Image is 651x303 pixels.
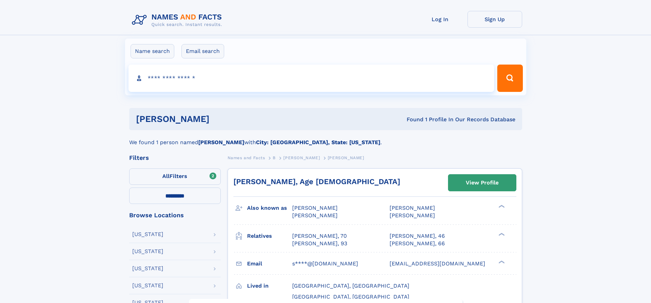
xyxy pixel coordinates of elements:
[292,283,409,289] span: [GEOGRAPHIC_DATA], [GEOGRAPHIC_DATA]
[273,155,276,160] span: B
[247,202,292,214] h3: Also known as
[228,153,265,162] a: Names and Facts
[129,11,228,29] img: Logo Names and Facts
[129,130,522,147] div: We found 1 person named with .
[129,168,221,185] label: Filters
[233,177,400,186] a: [PERSON_NAME], Age [DEMOGRAPHIC_DATA]
[497,260,505,264] div: ❯
[132,232,163,237] div: [US_STATE]
[390,205,435,211] span: [PERSON_NAME]
[292,293,409,300] span: [GEOGRAPHIC_DATA], [GEOGRAPHIC_DATA]
[198,139,244,146] b: [PERSON_NAME]
[247,258,292,270] h3: Email
[128,65,494,92] input: search input
[328,155,364,160] span: [PERSON_NAME]
[467,11,522,28] a: Sign Up
[292,212,338,219] span: [PERSON_NAME]
[390,232,445,240] a: [PERSON_NAME], 46
[132,249,163,254] div: [US_STATE]
[292,205,338,211] span: [PERSON_NAME]
[131,44,174,58] label: Name search
[247,230,292,242] h3: Relatives
[413,11,467,28] a: Log In
[292,232,347,240] a: [PERSON_NAME], 70
[129,212,221,218] div: Browse Locations
[273,153,276,162] a: B
[256,139,380,146] b: City: [GEOGRAPHIC_DATA], State: [US_STATE]
[497,204,505,209] div: ❯
[497,65,523,92] button: Search Button
[283,155,320,160] span: [PERSON_NAME]
[136,115,308,123] h1: [PERSON_NAME]
[132,283,163,288] div: [US_STATE]
[390,212,435,219] span: [PERSON_NAME]
[129,155,221,161] div: Filters
[132,266,163,271] div: [US_STATE]
[308,116,515,123] div: Found 1 Profile In Our Records Database
[162,173,169,179] span: All
[181,44,224,58] label: Email search
[247,280,292,292] h3: Lived in
[390,240,445,247] a: [PERSON_NAME], 66
[390,260,485,267] span: [EMAIL_ADDRESS][DOMAIN_NAME]
[497,232,505,236] div: ❯
[448,175,516,191] a: View Profile
[283,153,320,162] a: [PERSON_NAME]
[292,240,347,247] a: [PERSON_NAME], 93
[466,175,499,191] div: View Profile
